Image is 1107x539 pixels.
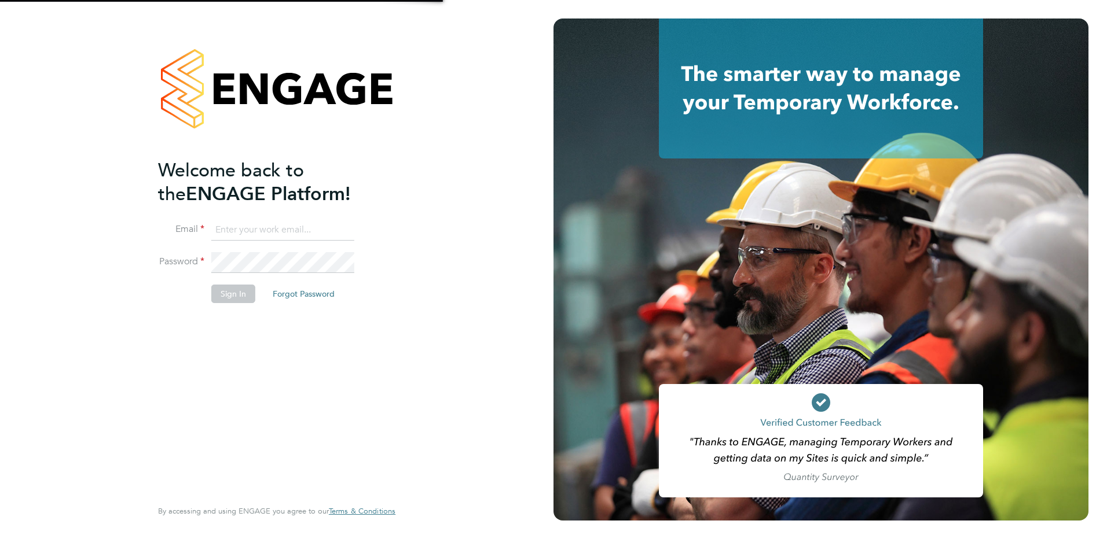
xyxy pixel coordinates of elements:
button: Forgot Password [263,285,344,303]
label: Email [158,223,204,235]
label: Password [158,256,204,268]
span: By accessing and using ENGAGE you agree to our [158,506,395,516]
span: Welcome back to the [158,159,304,205]
span: Terms & Conditions [329,506,395,516]
button: Sign In [211,285,255,303]
a: Terms & Conditions [329,507,395,516]
h2: ENGAGE Platform! [158,158,384,206]
input: Enter your work email... [211,220,354,241]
